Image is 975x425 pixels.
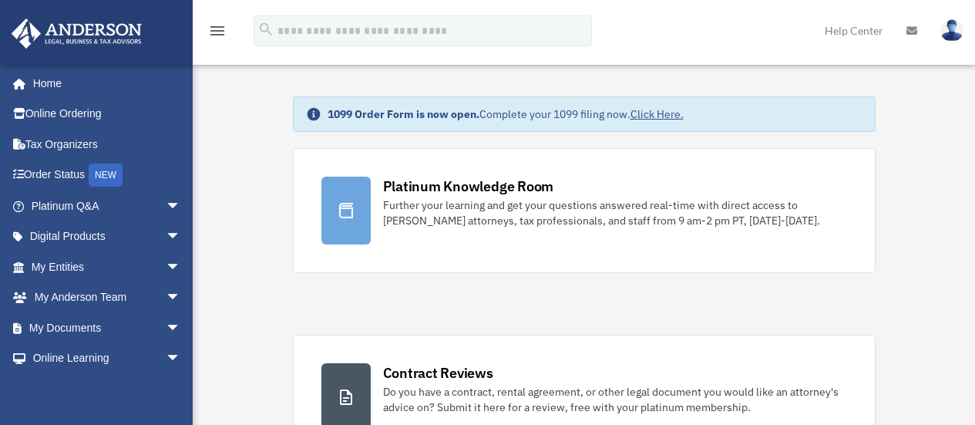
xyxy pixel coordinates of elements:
span: arrow_drop_down [166,251,197,283]
span: arrow_drop_down [166,282,197,314]
i: search [257,21,274,38]
div: Further your learning and get your questions answered real-time with direct access to [PERSON_NAM... [383,197,847,228]
a: Platinum Q&Aarrow_drop_down [11,191,204,221]
strong: 1099 Order Form is now open. [328,107,479,121]
a: Online Ordering [11,99,204,130]
div: Do you have a contract, rental agreement, or other legal document you would like an attorney's ad... [383,384,847,415]
div: NEW [89,164,123,187]
a: My Documentsarrow_drop_down [11,312,204,343]
a: My Entitiesarrow_drop_down [11,251,204,282]
a: Tax Organizers [11,129,204,160]
div: Platinum Knowledge Room [383,177,554,196]
img: Anderson Advisors Platinum Portal [7,19,146,49]
a: Platinum Knowledge Room Further your learning and get your questions answered real-time with dire... [293,148,876,273]
i: menu [208,22,227,40]
a: My Anderson Teamarrow_drop_down [11,282,204,313]
a: Click Here. [630,107,684,121]
span: arrow_drop_down [166,312,197,344]
span: arrow_drop_down [166,221,197,253]
a: Online Learningarrow_drop_down [11,343,204,374]
a: Order StatusNEW [11,160,204,191]
span: arrow_drop_down [166,343,197,375]
a: Digital Productsarrow_drop_down [11,221,204,252]
span: arrow_drop_down [166,191,197,222]
div: Contract Reviews [383,363,493,383]
div: Complete your 1099 filing now. [328,106,684,122]
a: menu [208,27,227,40]
a: Home [11,68,197,99]
img: User Pic [940,19,963,42]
